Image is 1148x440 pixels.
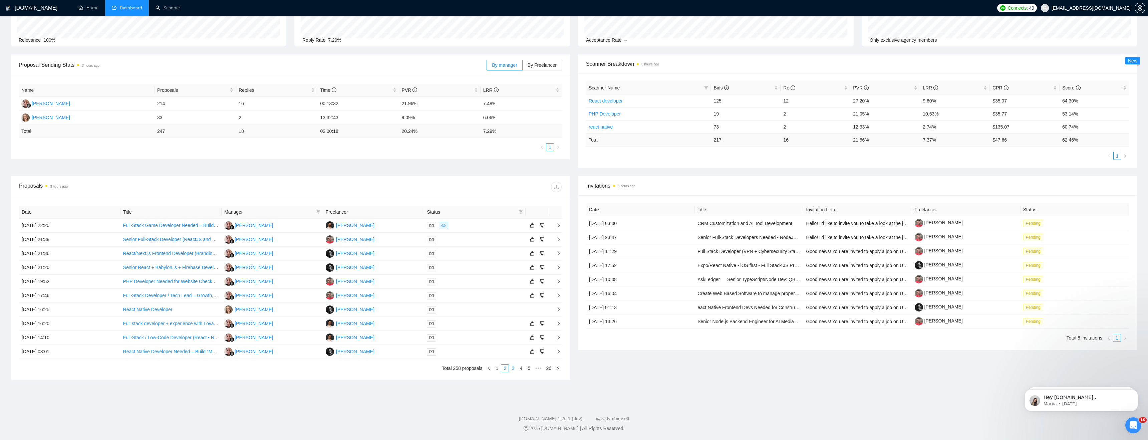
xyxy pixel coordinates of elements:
li: 1 [1113,152,1121,160]
div: [PERSON_NAME] [235,348,273,355]
a: BS[PERSON_NAME] [326,250,374,256]
a: Pending [1023,248,1046,254]
td: $35.07 [990,94,1060,107]
img: AU [224,334,233,342]
img: gigradar-bm.png [230,267,234,272]
img: YK [326,291,334,300]
a: Full-Stack / Low-Code Developer (React • Node • Supabase • Cursor/Make) – Long-Term [123,335,307,340]
span: right [556,366,560,370]
li: Next Page [554,364,562,372]
span: Scanner Breakdown [586,60,1129,68]
a: setting [1135,5,1145,11]
a: [PERSON_NAME] [915,318,963,323]
img: gigradar-bm.png [230,253,234,258]
span: Time [320,87,336,93]
span: info-circle [1004,85,1009,90]
div: [PERSON_NAME] [235,306,273,313]
img: Profile image for Mariia [15,20,26,31]
a: React Native Developer Needed – Build “My Network Lite” (Simple Visual Contacts App, MVP) [123,349,318,354]
span: Acceptance Rate [586,37,622,43]
p: Message from Mariia, sent 1d ago [29,26,115,32]
a: BS[PERSON_NAME] [326,264,374,270]
li: 4 [517,364,525,372]
img: AT [326,221,334,230]
img: AU [224,277,233,286]
a: [PERSON_NAME] [915,248,963,253]
div: [PERSON_NAME] [235,250,273,257]
button: setting [1135,3,1145,13]
img: gigradar-bm.png [230,225,234,230]
span: filter [704,86,708,90]
span: LRR [923,85,938,90]
td: 27.20% [850,94,920,107]
td: 21.96% [399,97,481,111]
p: Hey [DOMAIN_NAME][EMAIL_ADDRESS][DOMAIN_NAME], Looks like your Upwork agency Azon5 ran out of con... [29,19,115,26]
button: download [551,182,562,192]
td: 9.60% [920,94,990,107]
span: info-circle [864,85,869,90]
td: 53.14% [1060,107,1129,120]
span: Score [1062,85,1080,90]
div: [PERSON_NAME] [235,320,273,327]
span: dislike [540,251,545,256]
a: [PERSON_NAME] [915,220,963,225]
span: ••• [533,364,544,372]
button: like [528,263,536,271]
div: [PERSON_NAME] [235,292,273,299]
img: AU [21,99,30,108]
span: info-circle [1076,85,1081,90]
img: AT [326,334,334,342]
a: [PERSON_NAME] [915,276,963,281]
button: left [485,364,493,372]
img: YK [326,277,334,286]
span: Dashboard [120,5,142,11]
a: YK[PERSON_NAME] [326,278,374,284]
td: 13:32:43 [317,111,399,125]
a: Full stack developer + experience with Lovable [123,321,220,326]
span: filter [316,210,320,214]
span: Pending [1023,318,1043,325]
span: Pending [1023,276,1043,283]
div: [PERSON_NAME] [235,222,273,229]
a: Create Web Based Software to manage property vacancies [697,291,821,296]
a: React Native Developer [123,307,173,312]
td: 10.53% [920,107,990,120]
a: 2 [501,365,509,372]
a: Pending [1023,262,1046,268]
iframe: Intercom live chat [1125,417,1141,433]
span: right [556,145,560,149]
a: [PERSON_NAME] [915,304,963,309]
span: CPR [992,85,1008,90]
th: Proposals [155,84,236,97]
span: info-circle [332,87,336,92]
img: c1X7kv287tsEoHtcfYMMDDQpFA6a4TNDz2aRCZGzNeq34j5s9PyNgzAtvMkWjQwKYi [915,247,923,255]
td: 9.09% [399,111,481,125]
a: AU[PERSON_NAME] [224,320,273,326]
div: [PERSON_NAME] [336,278,374,285]
a: searchScanner [156,5,180,11]
a: 26 [544,365,553,372]
span: like [530,279,535,284]
span: PVR [853,85,869,90]
a: Senior Full-Stack Developers Needed - NodeJS, TypeScript, AWS, CloudFlare, PostgreSQL, Redis [697,235,902,240]
a: Pending [1023,318,1046,324]
button: like [528,249,536,257]
a: YV[PERSON_NAME] [224,306,273,312]
button: dislike [538,334,546,342]
button: dislike [538,319,546,327]
div: [PERSON_NAME] [336,320,374,327]
a: AU[PERSON_NAME] [224,292,273,298]
img: BS [326,305,334,314]
a: 1 [493,365,501,372]
span: Pending [1023,248,1043,255]
span: Bids [713,85,729,90]
div: [PERSON_NAME] [235,334,273,341]
span: like [530,223,535,228]
a: AU[PERSON_NAME] [224,250,273,256]
button: dislike [538,235,546,243]
span: like [530,265,535,270]
button: right [554,364,562,372]
div: message notification from Mariia, 1d ago. Hey atretiak.work@gmail.com, Looks like your Upwork age... [10,14,123,36]
span: dislike [540,335,545,340]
